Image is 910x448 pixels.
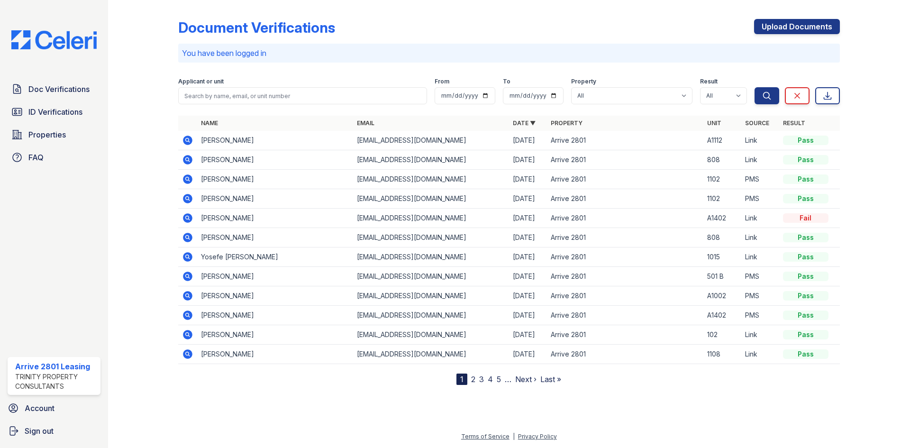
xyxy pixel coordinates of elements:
a: Properties [8,125,100,144]
div: Pass [783,174,828,184]
td: 1108 [703,345,741,364]
a: Sign out [4,421,104,440]
td: [DATE] [509,345,547,364]
label: To [503,78,510,85]
div: Pass [783,311,828,320]
label: Result [700,78,718,85]
label: Applicant or unit [178,78,224,85]
a: Doc Verifications [8,80,100,99]
td: [PERSON_NAME] [197,306,353,325]
td: [EMAIL_ADDRESS][DOMAIN_NAME] [353,325,509,345]
span: Doc Verifications [28,83,90,95]
td: [EMAIL_ADDRESS][DOMAIN_NAME] [353,267,509,286]
td: [EMAIL_ADDRESS][DOMAIN_NAME] [353,189,509,209]
span: FAQ [28,152,44,163]
td: Arrive 2801 [547,170,703,189]
td: [PERSON_NAME] [197,150,353,170]
td: Arrive 2801 [547,345,703,364]
td: Arrive 2801 [547,150,703,170]
div: Pass [783,272,828,281]
p: You have been logged in [182,47,836,59]
td: PMS [741,170,779,189]
td: PMS [741,267,779,286]
td: [DATE] [509,247,547,267]
td: [PERSON_NAME] [197,189,353,209]
td: [DATE] [509,267,547,286]
td: 102 [703,325,741,345]
td: [EMAIL_ADDRESS][DOMAIN_NAME] [353,131,509,150]
span: ID Verifications [28,106,82,118]
div: Pass [783,349,828,359]
td: Link [741,209,779,228]
td: 501 B [703,267,741,286]
td: [PERSON_NAME] [197,228,353,247]
td: Arrive 2801 [547,306,703,325]
div: 1 [456,374,467,385]
td: [DATE] [509,189,547,209]
td: A1402 [703,209,741,228]
div: Arrive 2801 Leasing [15,361,97,372]
td: [PERSON_NAME] [197,209,353,228]
a: 4 [488,375,493,384]
a: Name [201,119,218,127]
td: [PERSON_NAME] [197,286,353,306]
div: Pass [783,233,828,242]
a: 3 [479,375,484,384]
td: [EMAIL_ADDRESS][DOMAIN_NAME] [353,170,509,189]
a: Date ▼ [513,119,536,127]
a: 2 [471,375,475,384]
td: [EMAIL_ADDRESS][DOMAIN_NAME] [353,306,509,325]
a: Result [783,119,805,127]
td: [DATE] [509,228,547,247]
td: [EMAIL_ADDRESS][DOMAIN_NAME] [353,247,509,267]
td: Link [741,150,779,170]
td: Arrive 2801 [547,131,703,150]
td: PMS [741,189,779,209]
input: Search by name, email, or unit number [178,87,427,104]
td: [PERSON_NAME] [197,267,353,286]
td: A1002 [703,286,741,306]
td: [PERSON_NAME] [197,325,353,345]
a: Unit [707,119,721,127]
td: PMS [741,286,779,306]
td: Link [741,131,779,150]
label: Property [571,78,596,85]
td: 808 [703,150,741,170]
div: Pass [783,194,828,203]
div: Pass [783,252,828,262]
td: [DATE] [509,325,547,345]
a: Last » [540,375,561,384]
a: Email [357,119,374,127]
div: Pass [783,330,828,339]
td: Yosefe [PERSON_NAME] [197,247,353,267]
td: Arrive 2801 [547,247,703,267]
div: Document Verifications [178,19,335,36]
td: [EMAIL_ADDRESS][DOMAIN_NAME] [353,150,509,170]
td: Arrive 2801 [547,286,703,306]
span: Properties [28,129,66,140]
td: [EMAIL_ADDRESS][DOMAIN_NAME] [353,228,509,247]
a: Terms of Service [461,433,510,440]
td: Arrive 2801 [547,209,703,228]
a: FAQ [8,148,100,167]
div: Pass [783,291,828,301]
a: ID Verifications [8,102,100,121]
a: Account [4,399,104,418]
td: Link [741,345,779,364]
div: Pass [783,136,828,145]
a: Source [745,119,769,127]
td: [DATE] [509,209,547,228]
td: A1402 [703,306,741,325]
td: [PERSON_NAME] [197,131,353,150]
td: 1102 [703,189,741,209]
td: [EMAIL_ADDRESS][DOMAIN_NAME] [353,345,509,364]
td: [EMAIL_ADDRESS][DOMAIN_NAME] [353,209,509,228]
a: 5 [497,375,501,384]
a: Next › [515,375,537,384]
td: Arrive 2801 [547,267,703,286]
td: Link [741,247,779,267]
td: [EMAIL_ADDRESS][DOMAIN_NAME] [353,286,509,306]
td: Arrive 2801 [547,228,703,247]
div: Trinity Property Consultants [15,372,97,391]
